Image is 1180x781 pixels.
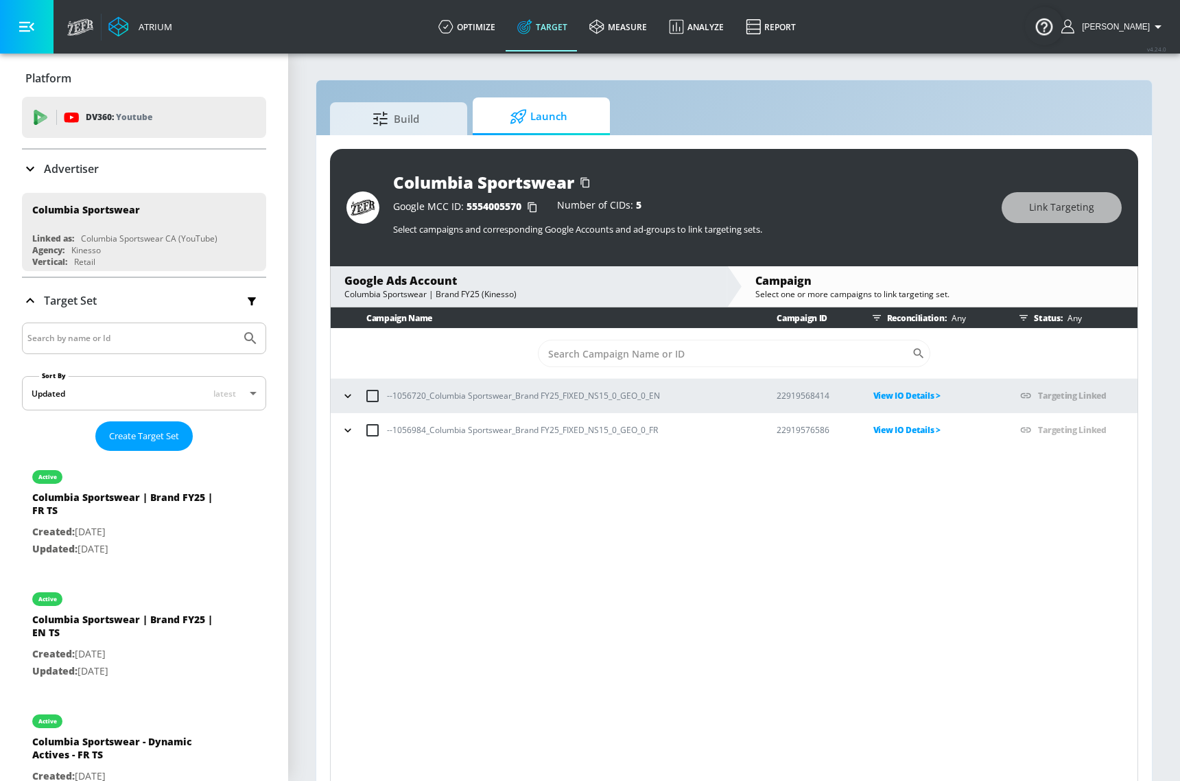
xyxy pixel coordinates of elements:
span: Created: [32,525,75,538]
p: --1056720_Columbia Sportswear_Brand FY25_FIXED_NS15_0_GEO_0_EN [387,388,660,403]
a: Analyze [658,2,735,51]
p: Any [1062,311,1081,325]
p: 22919576586 [777,423,851,437]
p: Platform [25,71,71,86]
div: Columbia SportswearLinked as:Columbia Sportswear CA (YouTube)Agency:KinessoVertical:Retail [22,193,266,271]
a: Report [735,2,807,51]
span: Updated: [32,542,78,555]
div: Linked as: [32,233,74,244]
div: Google Ads AccountColumbia Sportswear | Brand FY25 (Kinesso) [331,266,727,307]
span: Create Target Set [109,428,179,444]
a: Targeting Linked [1038,424,1106,436]
span: v 4.24.0 [1147,45,1166,53]
p: [DATE] [32,541,224,558]
div: Kinesso [71,244,101,256]
div: Columbia Sportswear [393,171,574,194]
p: DV360: [86,110,152,125]
p: Youtube [116,110,152,124]
div: Atrium [133,21,172,33]
a: Atrium [108,16,172,37]
p: [DATE] [32,663,224,680]
div: active [38,474,57,480]
div: Campaign [755,273,1124,288]
div: Columbia Sportswear [32,203,140,216]
div: active [38,596,57,603]
div: Columbia Sportswear | Brand FY25 (Kinesso) [344,288,713,300]
div: Reconciliation: [866,307,999,328]
button: [PERSON_NAME] [1061,19,1166,35]
label: Sort By [39,371,69,380]
p: --1056984_Columbia Sportswear_Brand FY25_FIXED_NS15_0_GEO_0_FR [387,423,658,437]
div: Select one or more campaigns to link targeting set. [755,288,1124,300]
p: Any [946,311,965,325]
div: Columbia Sportswear - Dynamic Actives - FR TS [32,735,224,768]
p: 22919568414 [777,388,851,403]
div: Columbia Sportswear CA (YouTube) [81,233,217,244]
div: Retail [74,256,95,268]
p: [DATE] [32,646,224,663]
div: Advertiser [22,150,266,188]
span: Created: [32,647,75,660]
button: Create Target Set [95,421,193,451]
div: active [38,718,57,725]
th: Campaign Name [331,307,755,329]
span: 5 [636,198,641,211]
div: Target Set [22,278,266,323]
a: optimize [427,2,506,51]
div: Columbia Sportswear | Brand FY25 | EN TS [32,613,224,646]
div: Search CID Name or Number [538,340,930,367]
p: Select campaigns and corresponding Google Accounts and ad-groups to link targeting sets. [393,223,988,235]
span: 5554005570 [467,200,521,213]
div: Vertical: [32,256,67,268]
div: activeColumbia Sportswear | Brand FY25 | EN TSCreated:[DATE]Updated:[DATE] [22,579,266,690]
p: View IO Details > [873,422,999,438]
p: Advertiser [44,161,99,176]
div: Number of CIDs: [557,200,641,214]
a: measure [578,2,658,51]
div: activeColumbia Sportswear | Brand FY25 | FR TSCreated:[DATE]Updated:[DATE] [22,456,266,568]
div: Google Ads Account [344,273,713,288]
p: Target Set [44,293,97,308]
div: Status: [1013,307,1137,328]
a: Target [506,2,578,51]
div: Columbia Sportswear | Brand FY25 | FR TS [32,491,224,524]
button: Open Resource Center [1025,7,1063,45]
div: Updated [32,388,65,399]
p: View IO Details > [873,388,999,404]
span: login as: lekhraj.bhadava@zefr.com [1076,22,1150,32]
div: DV360: Youtube [22,97,266,138]
span: Launch [486,100,591,133]
div: Agency: [32,244,64,256]
input: Search Campaign Name or ID [538,340,912,367]
input: Search by name or Id [27,329,235,347]
div: Platform [22,59,266,97]
span: Build [344,102,448,135]
span: Updated: [32,664,78,677]
div: Google MCC ID: [393,200,543,214]
p: [DATE] [32,524,224,541]
a: Targeting Linked [1038,390,1106,401]
th: Campaign ID [755,307,851,329]
span: latest [213,388,236,399]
